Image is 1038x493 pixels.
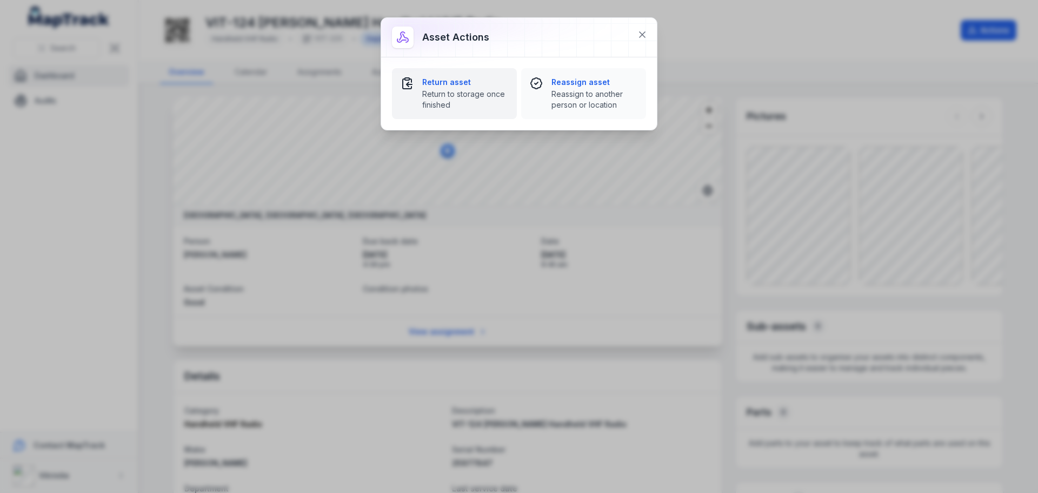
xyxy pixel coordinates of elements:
[392,68,517,119] button: Return assetReturn to storage once finished
[551,89,637,110] span: Reassign to another person or location
[551,77,637,88] strong: Reassign asset
[521,68,646,119] button: Reassign assetReassign to another person or location
[422,30,489,45] h3: Asset actions
[422,77,508,88] strong: Return asset
[422,89,508,110] span: Return to storage once finished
